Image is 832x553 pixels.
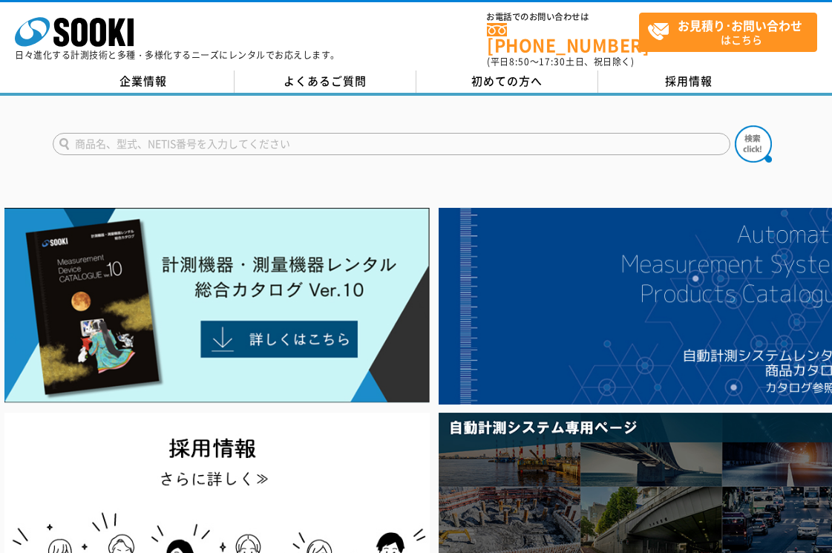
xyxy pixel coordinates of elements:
span: 8:50 [509,55,530,68]
p: 日々進化する計測技術と多種・多様化するニーズにレンタルでお応えします。 [15,50,340,59]
span: お電話でのお問い合わせは [487,13,639,22]
img: btn_search.png [735,125,772,163]
span: はこちら [647,13,816,50]
span: 17:30 [539,55,566,68]
a: 企業情報 [53,71,235,93]
a: 採用情報 [598,71,780,93]
img: Catalog Ver10 [4,208,430,403]
a: お見積り･お問い合わせはこちら [639,13,817,52]
a: よくあるご質問 [235,71,416,93]
a: 初めての方へ [416,71,598,93]
strong: お見積り･お問い合わせ [678,16,802,34]
input: 商品名、型式、NETIS番号を入力してください [53,133,730,155]
span: (平日 ～ 土日、祝日除く) [487,55,634,68]
span: 初めての方へ [471,73,543,89]
a: [PHONE_NUMBER] [487,23,639,53]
